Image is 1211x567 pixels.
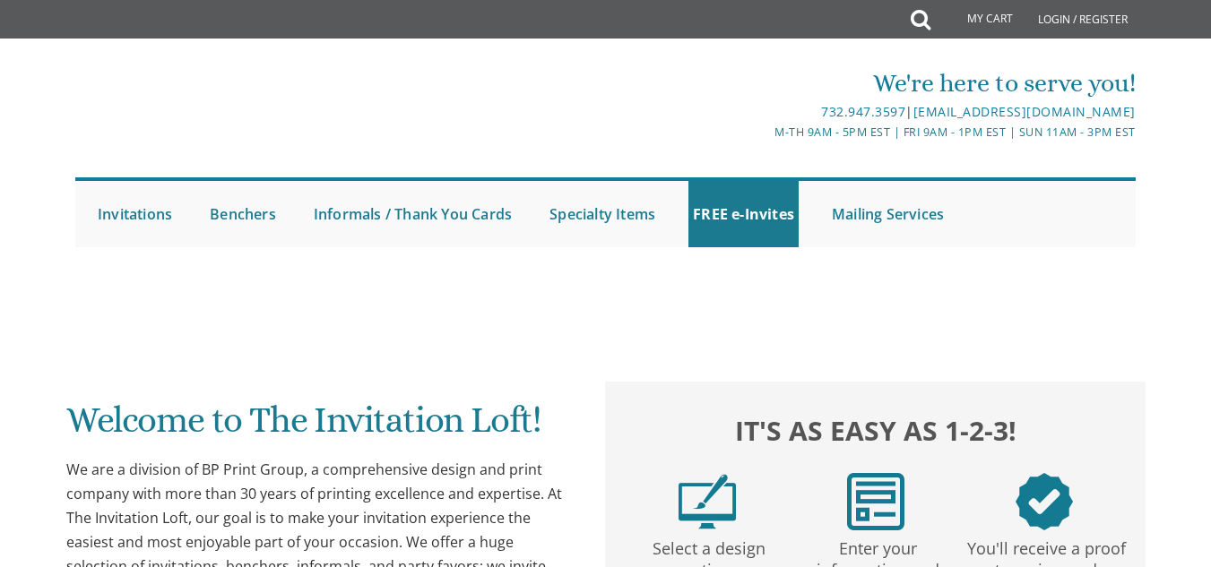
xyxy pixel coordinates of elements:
[429,101,1136,123] div: |
[623,411,1129,451] h2: It's as easy as 1-2-3!
[1016,473,1073,530] img: step3.png
[821,103,905,120] a: 732.947.3597
[688,181,799,247] a: FREE e-Invites
[429,123,1136,142] div: M-Th 9am - 5pm EST | Fri 9am - 1pm EST | Sun 11am - 3pm EST
[93,181,177,247] a: Invitations
[929,2,1025,38] a: My Cart
[827,181,948,247] a: Mailing Services
[429,65,1136,101] div: We're here to serve you!
[205,181,281,247] a: Benchers
[545,181,660,247] a: Specialty Items
[847,473,904,530] img: step2.png
[913,103,1136,120] a: [EMAIL_ADDRESS][DOMAIN_NAME]
[679,473,736,530] img: step1.png
[309,181,516,247] a: Informals / Thank You Cards
[66,400,572,453] h1: Welcome to The Invitation Loft!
